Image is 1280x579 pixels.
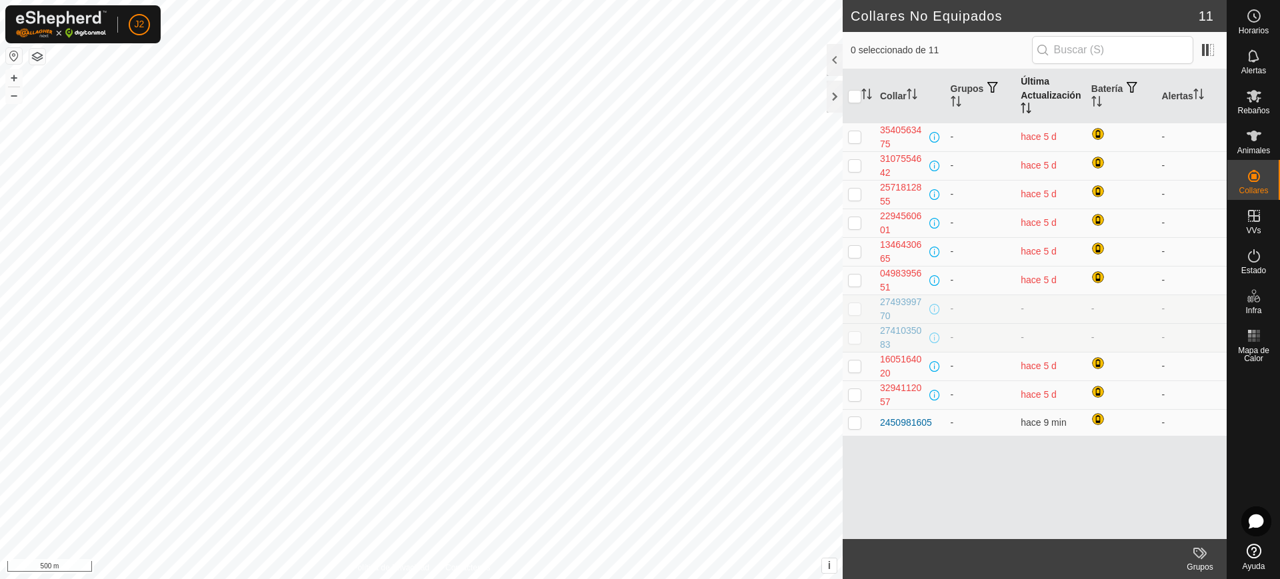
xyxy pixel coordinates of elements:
[1193,91,1204,101] p-sorticon: Activar para ordenar
[1156,151,1227,180] td: -
[1237,107,1269,115] span: Rebaños
[6,87,22,103] button: –
[1239,27,1269,35] span: Horarios
[1239,187,1268,195] span: Collares
[1156,237,1227,266] td: -
[1015,69,1086,123] th: Última Actualización
[828,560,831,571] span: i
[1021,275,1057,285] span: 7 ago 2025, 13:31
[1086,323,1157,352] td: -
[1156,380,1227,409] td: -
[875,69,945,123] th: Collar
[29,49,45,65] button: Capas del Mapa
[1021,417,1066,428] span: 13 ago 2025, 11:16
[880,152,927,180] div: 3107554642
[822,558,837,573] button: i
[1156,123,1227,151] td: -
[1237,147,1270,155] span: Animales
[16,11,107,38] img: Logo Gallagher
[880,181,927,209] div: 2571812855
[851,8,1199,24] h2: Collares No Equipados
[945,237,1016,266] td: -
[1086,294,1157,323] td: -
[1173,561,1227,573] div: Grupos
[880,381,927,409] div: 3294112057
[6,48,22,64] button: Restablecer Mapa
[353,562,429,574] a: Política de Privacidad
[880,416,932,430] div: 2450981605
[945,69,1016,123] th: Grupos
[945,352,1016,380] td: -
[1156,323,1227,352] td: -
[945,266,1016,294] td: -
[1156,180,1227,209] td: -
[945,294,1016,323] td: -
[1231,346,1277,362] span: Mapa de Calor
[1021,303,1024,314] span: -
[880,352,927,380] div: 1605164020
[1021,360,1057,371] span: 7 ago 2025, 13:31
[880,209,927,237] div: 2294560601
[1021,246,1057,257] span: 7 ago 2025, 13:31
[880,267,927,294] div: 0498395651
[1021,105,1031,115] p-sorticon: Activar para ordenar
[1021,389,1057,400] span: 7 ago 2025, 13:31
[1199,6,1213,26] span: 11
[1156,209,1227,237] td: -
[861,91,872,101] p-sorticon: Activar para ordenar
[1156,352,1227,380] td: -
[945,123,1016,151] td: -
[1241,67,1266,75] span: Alertas
[945,323,1016,352] td: -
[1021,332,1024,342] span: -
[880,123,927,151] div: 3540563475
[945,209,1016,237] td: -
[1021,131,1057,142] span: 7 ago 2025, 13:31
[1156,266,1227,294] td: -
[1246,227,1261,235] span: VVs
[1021,160,1057,171] span: 7 ago 2025, 13:31
[1245,306,1261,314] span: Infra
[1243,562,1265,570] span: Ayuda
[1156,409,1227,436] td: -
[945,180,1016,209] td: -
[945,409,1016,436] td: -
[880,324,927,352] div: 2741035083
[880,238,927,266] div: 1346430665
[945,380,1016,409] td: -
[1032,36,1193,64] input: Buscar (S)
[1086,69,1157,123] th: Batería
[1241,267,1266,275] span: Estado
[1227,538,1280,576] a: Ayuda
[951,98,961,109] p-sorticon: Activar para ordenar
[1156,69,1227,123] th: Alertas
[907,91,917,101] p-sorticon: Activar para ordenar
[1021,217,1057,228] span: 7 ago 2025, 13:31
[851,43,1032,57] span: 0 seleccionado de 11
[135,17,145,31] span: J2
[6,70,22,86] button: +
[1091,98,1102,109] p-sorticon: Activar para ordenar
[880,295,927,323] div: 2749399770
[1021,189,1057,199] span: 7 ago 2025, 13:31
[445,562,490,574] a: Contáctenos
[945,151,1016,180] td: -
[1156,294,1227,323] td: -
